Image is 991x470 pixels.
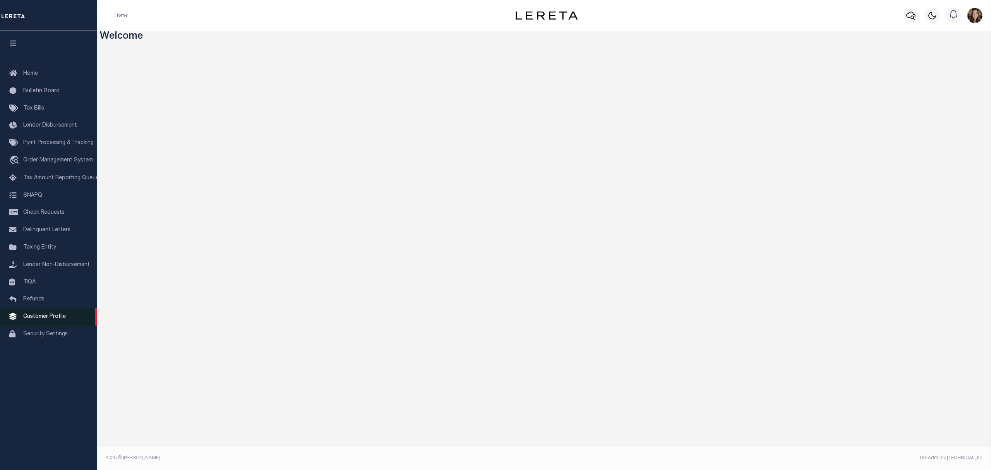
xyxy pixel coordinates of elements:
span: SNAPQ [23,192,42,198]
img: logo-dark.svg [516,11,578,20]
div: Tax Admin v.[TECHNICAL_ID] [550,455,982,461]
span: Bulletin Board [23,88,60,94]
span: Refunds [23,297,45,302]
span: Delinquent Letters [23,227,70,233]
span: Taxing Entity [23,245,56,250]
span: TIQA [23,279,36,285]
span: Lender Non-Disbursement [23,262,90,268]
span: Customer Profile [23,314,66,319]
span: Tax Amount Reporting Queue [23,175,99,181]
i: travel_explore [9,156,22,166]
span: Check Requests [23,210,65,215]
span: Order Management System [23,158,93,163]
h3: Welcome [100,31,988,43]
span: Tax Bills [23,106,44,111]
span: Home [23,71,38,76]
li: Home [115,12,128,19]
span: Lender Disbursement [23,123,77,128]
span: Pymt Processing & Tracking [23,140,94,146]
div: 2025 © [PERSON_NAME]. [100,455,544,461]
span: Security Settings [23,331,68,337]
